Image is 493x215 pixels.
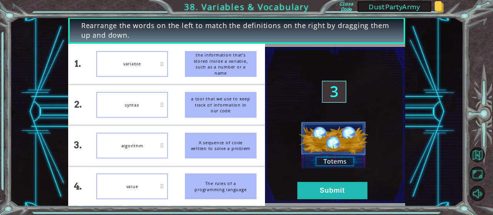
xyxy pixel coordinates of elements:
[185,173,257,199] div: The rules of a programming language
[265,47,405,203] img: Interactive Art
[185,92,257,118] div: a tool that we use to keep track of information in our code
[68,125,88,165] div: 3.
[470,186,485,201] button: Mute
[434,1,444,13] img: Copy class code
[96,173,168,199] div: value
[81,21,392,40] span: Rearrange the words on the left to match the definitions on the right by dragging them up and down.
[96,133,168,158] div: algorithm
[68,85,88,125] div: 2.
[68,167,88,207] div: 4.
[96,51,168,77] div: variable
[297,182,367,199] button: Submit
[470,167,485,182] button: Maximize Browser
[470,147,485,162] button: Back to Map
[96,92,168,118] div: syntax
[471,145,493,164] a: Back to Map
[185,133,257,158] div: A sequence of code written to solve a problem
[185,51,257,77] div: the information that’s stored inside a variable, such as a number or a name
[338,1,354,12] label: Class Code
[68,44,88,84] div: 1.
